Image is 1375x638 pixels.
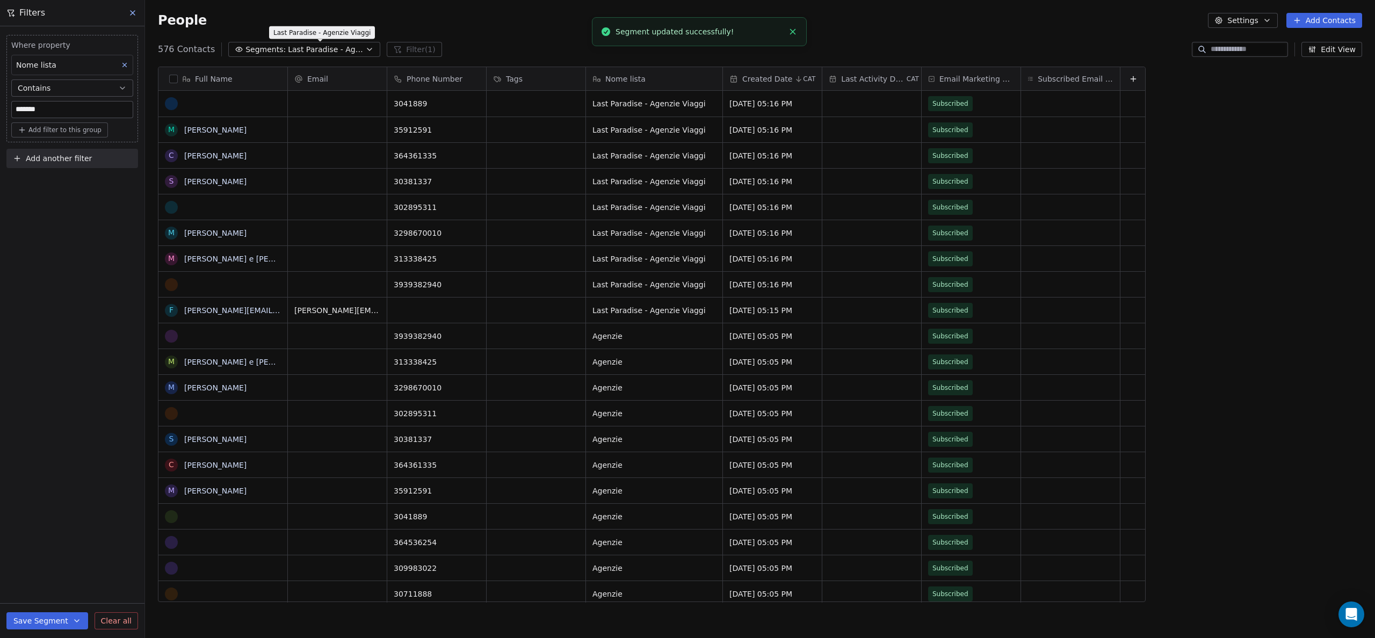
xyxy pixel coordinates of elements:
span: People [158,12,207,28]
div: Last Activity DateCAT [822,67,921,90]
a: [PERSON_NAME] [184,435,247,444]
span: Subscribed [932,279,968,290]
div: Open Intercom Messenger [1338,601,1364,627]
span: Subscribed [932,485,968,496]
span: Last Paradise - Agenzie Viaggi [592,98,716,109]
span: [DATE] 05:16 PM [729,202,815,213]
span: Agenzie [592,357,716,367]
span: Last Paradise - Agenzie Viaggi [592,150,716,161]
span: Subscribed [932,382,968,393]
button: Add Contacts [1286,13,1362,28]
span: Subscribed [932,537,968,548]
div: Nome lista [586,67,722,90]
p: Last Paradise - Agenzie Viaggi [273,28,371,37]
span: [DATE] 05:05 PM [729,460,815,470]
span: 302895311 [394,202,480,213]
span: 30381337 [394,176,480,187]
span: Subscribed [932,228,968,238]
span: Last Paradise - Agenzie Viaggi [592,202,716,213]
div: f [169,305,173,316]
span: Tags [506,74,523,84]
div: S [169,433,174,445]
span: Nome lista [605,74,646,84]
span: [DATE] 05:16 PM [729,176,815,187]
span: [DATE] 05:16 PM [729,150,815,161]
a: [PERSON_NAME] e [PERSON_NAME] [184,358,319,366]
span: 364536254 [394,537,480,548]
div: Created DateCAT [723,67,822,90]
span: CAT [803,75,815,83]
div: Subscribed Email Categories [1021,67,1120,90]
span: Last Paradise - Agenzie Viaggi [592,176,716,187]
span: 313338425 [394,357,480,367]
a: [PERSON_NAME] [184,151,247,160]
span: [DATE] 05:05 PM [729,511,815,522]
span: Subscribed [932,408,968,419]
a: [PERSON_NAME] [184,229,247,237]
span: [DATE] 05:16 PM [729,125,815,135]
div: Tags [487,67,585,90]
span: [DATE] 05:16 PM [729,228,815,238]
span: 35912591 [394,485,480,496]
span: Agenzie [592,382,716,393]
span: Agenzie [592,563,716,574]
div: Phone Number [387,67,486,90]
span: 30381337 [394,434,480,445]
div: Full Name [158,67,287,90]
span: Last Paradise - Agenzie Viaggi [592,253,716,264]
span: Subscribed [932,98,968,109]
span: Last Paradise - Agenzie Viaggi [592,279,716,290]
span: Agenzie [592,511,716,522]
span: [DATE] 05:05 PM [729,434,815,445]
div: Email [288,67,387,90]
span: 35912591 [394,125,480,135]
span: Subscribed [932,202,968,213]
a: [PERSON_NAME][EMAIL_ADDRESS][PERSON_NAME][DOMAIN_NAME] [184,306,440,315]
span: Subscribed [932,331,968,342]
span: Agenzie [592,537,716,548]
span: Subscribed [932,253,968,264]
div: grid [288,91,1146,603]
span: Agenzie [592,331,716,342]
span: [DATE] 05:05 PM [729,331,815,342]
span: CAT [907,75,919,83]
a: [PERSON_NAME] [184,383,247,392]
div: Segment updated successfully! [616,26,784,38]
div: C [169,150,174,161]
a: [PERSON_NAME] [184,487,247,495]
span: [DATE] 05:05 PM [729,408,815,419]
div: M [168,124,175,135]
span: Subscribed Email Categories [1038,74,1113,84]
span: Email [307,74,328,84]
span: [DATE] 05:05 PM [729,357,815,367]
span: Last Paradise - Agenzie Viaggi [592,125,716,135]
div: grid [158,91,288,603]
div: M [168,485,175,496]
span: Created Date [742,74,792,84]
span: Subscribed [932,305,968,316]
span: 3298670010 [394,382,480,393]
span: Last Paradise - Agenzie Viaggi [592,305,716,316]
span: 309983022 [394,563,480,574]
span: Subscribed [932,563,968,574]
span: 30711888 [394,589,480,599]
div: M [168,356,175,367]
span: Segments: [245,44,286,55]
span: 3298670010 [394,228,480,238]
span: Subscribed [932,176,968,187]
span: 3041889 [394,511,480,522]
span: 576 Contacts [158,43,215,56]
span: Subscribed [932,150,968,161]
span: Agenzie [592,434,716,445]
span: [DATE] 05:05 PM [729,563,815,574]
span: [DATE] 05:15 PM [729,305,815,316]
span: Subscribed [932,434,968,445]
span: 364361335 [394,460,480,470]
button: Filter(1) [387,42,442,57]
span: Last Paradise - Agenzie Viaggi [288,44,363,55]
span: Last Activity Date [841,74,904,84]
span: Agenzie [592,408,716,419]
span: Subscribed [932,460,968,470]
div: S [169,176,174,187]
a: [PERSON_NAME] e [PERSON_NAME] [184,255,319,263]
